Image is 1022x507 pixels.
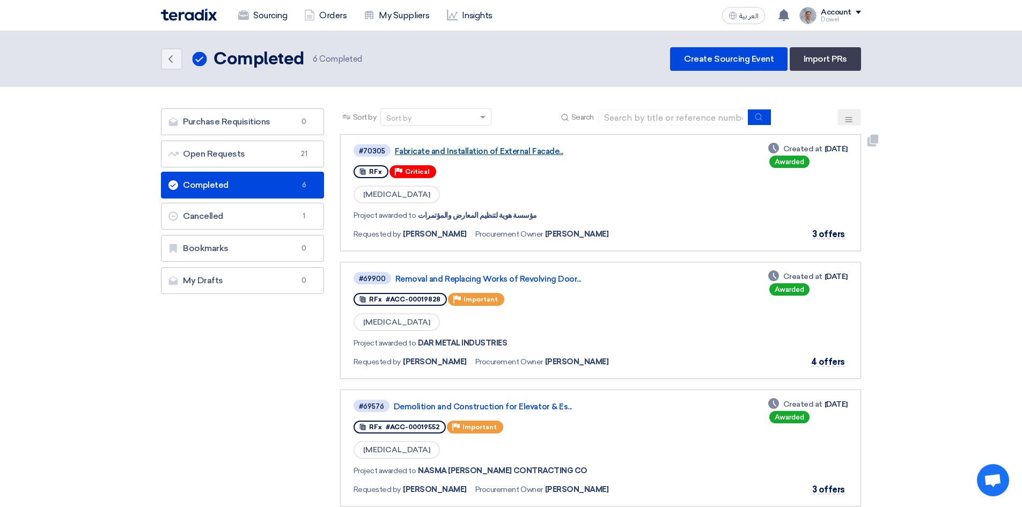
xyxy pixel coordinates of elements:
[354,229,401,240] span: Requested by
[571,112,594,123] span: Search
[545,356,609,368] span: [PERSON_NAME]
[230,4,296,27] a: Sourcing
[799,7,817,24] img: IMG_1753965247717.jpg
[298,180,311,190] span: 6
[722,7,765,24] button: العربية
[464,296,498,303] span: Important
[462,423,497,431] span: Important
[386,423,439,431] span: #ACC-00019552
[161,172,324,199] a: Completed6
[739,12,759,20] span: العربية
[354,186,440,203] span: [MEDICAL_DATA]
[395,146,663,156] a: Fabricate and Installation of External Facade...
[298,116,311,127] span: 0
[161,108,324,135] a: Purchase Requisitions0
[354,313,440,331] span: [MEDICAL_DATA]
[403,356,467,368] span: [PERSON_NAME]
[359,403,384,410] div: #69576
[418,339,507,348] a: DAR METAL INDUSTRIES
[161,203,324,230] a: Cancelled1
[403,229,467,240] span: [PERSON_NAME]
[405,168,430,175] span: Critical
[395,274,664,284] a: Removal and Replacing Works of Revolving Door...
[214,49,304,70] h2: Completed
[670,47,788,71] a: Create Sourcing Event
[369,168,382,175] span: RFx
[438,4,501,27] a: Insights
[386,113,411,124] div: Sort by
[418,211,537,220] a: مؤسسة هوية لتنظيم المعارض والمؤتمرات
[790,47,861,71] a: Import PRs
[812,484,845,495] span: 3 offers
[359,275,386,282] div: #69900
[298,243,311,254] span: 0
[355,4,438,27] a: My Suppliers
[598,109,748,126] input: Search by title or reference number
[354,465,416,476] span: Project awarded to
[354,210,416,221] span: Project awarded to
[821,17,861,23] div: Dowel
[403,484,467,495] span: [PERSON_NAME]
[769,156,810,168] div: Awarded
[783,399,822,410] span: Created at
[475,356,543,368] span: Procurement Owner
[812,229,845,239] span: 3 offers
[394,402,662,412] a: Demolition and Construction for Elevator & Es...
[768,271,848,282] div: [DATE]
[418,466,587,475] a: NASMA [PERSON_NAME] CONTRACTING CO
[161,267,324,294] a: My Drafts0
[768,143,848,155] div: [DATE]
[386,296,440,303] span: #ACC-00019828
[769,411,810,423] div: Awarded
[369,296,382,303] span: RFx
[475,229,543,240] span: Procurement Owner
[359,148,385,155] div: #70305
[353,112,377,123] span: Sort by
[161,141,324,167] a: Open Requests21
[545,484,609,495] span: [PERSON_NAME]
[545,229,609,240] span: [PERSON_NAME]
[298,211,311,222] span: 1
[354,484,401,495] span: Requested by
[298,275,311,286] span: 0
[161,235,324,262] a: Bookmarks0
[821,8,851,17] div: Account
[783,143,822,155] span: Created at
[354,356,401,368] span: Requested by
[783,271,822,282] span: Created at
[161,9,217,21] img: Teradix logo
[475,484,543,495] span: Procurement Owner
[313,54,318,64] span: 6
[768,399,848,410] div: [DATE]
[296,4,355,27] a: Orders
[977,464,1009,496] a: Open chat
[313,53,362,65] span: Completed
[369,423,382,431] span: RFx
[811,357,845,367] span: 4 offers
[354,337,416,349] span: Project awarded to
[769,283,810,296] div: Awarded
[354,441,440,459] span: [MEDICAL_DATA]
[298,149,311,159] span: 21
